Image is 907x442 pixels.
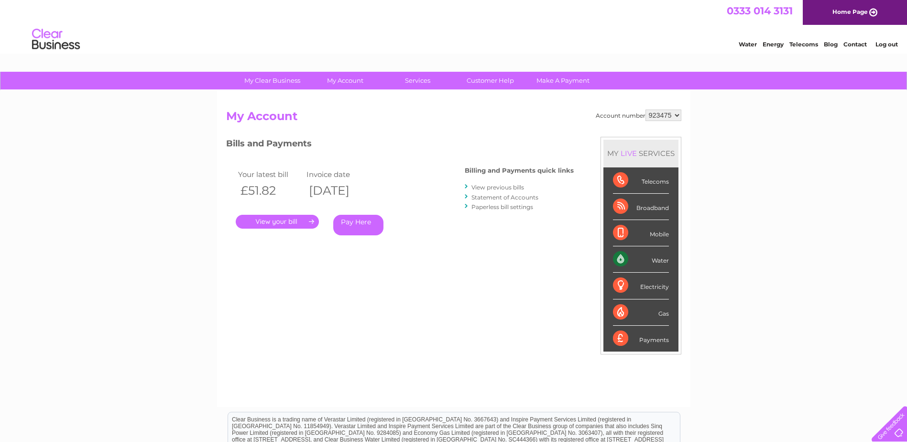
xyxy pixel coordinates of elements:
[471,203,533,210] a: Paperless bill settings
[875,41,898,48] a: Log out
[451,72,530,89] a: Customer Help
[619,149,639,158] div: LIVE
[228,5,680,46] div: Clear Business is a trading name of Verastar Limited (registered in [GEOGRAPHIC_DATA] No. 3667643...
[226,137,574,154] h3: Bills and Payments
[613,194,669,220] div: Broadband
[613,246,669,273] div: Water
[471,194,538,201] a: Statement of Accounts
[32,25,80,54] img: logo.png
[843,41,867,48] a: Contact
[233,72,312,89] a: My Clear Business
[727,5,793,17] a: 0333 014 3131
[465,167,574,174] h4: Billing and Payments quick links
[824,41,838,48] a: Blog
[603,140,678,167] div: MY SERVICES
[378,72,457,89] a: Services
[333,215,383,235] a: Pay Here
[226,110,681,128] h2: My Account
[613,299,669,326] div: Gas
[304,168,373,181] td: Invoice date
[613,167,669,194] div: Telecoms
[763,41,784,48] a: Energy
[596,110,681,121] div: Account number
[306,72,384,89] a: My Account
[304,181,373,200] th: [DATE]
[471,184,524,191] a: View previous bills
[236,168,305,181] td: Your latest bill
[613,273,669,299] div: Electricity
[236,215,319,229] a: .
[789,41,818,48] a: Telecoms
[613,326,669,352] div: Payments
[524,72,602,89] a: Make A Payment
[236,181,305,200] th: £51.82
[739,41,757,48] a: Water
[613,220,669,246] div: Mobile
